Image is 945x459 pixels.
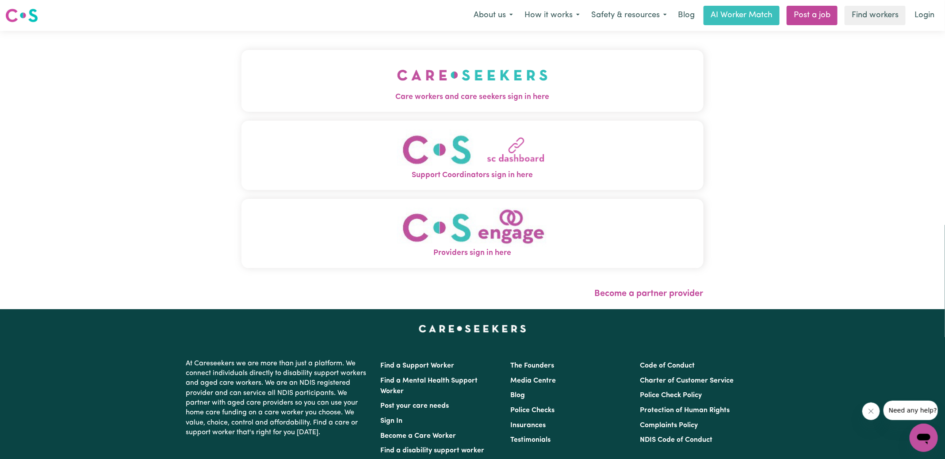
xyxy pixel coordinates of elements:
a: NDIS Code of Conduct [640,436,712,444]
a: Find workers [845,6,906,25]
a: AI Worker Match [704,6,780,25]
a: Careseekers home page [419,325,526,332]
a: Charter of Customer Service [640,377,734,384]
iframe: Message from company [884,401,938,420]
iframe: Close message [862,402,880,420]
a: Protection of Human Rights [640,407,730,414]
a: Login [909,6,940,25]
a: Careseekers logo [5,5,38,26]
button: Safety & resources [585,6,673,25]
iframe: Button to launch messaging window [910,424,938,452]
p: At Careseekers we are more than just a platform. We connect individuals directly to disability su... [186,355,370,441]
a: Blog [673,6,700,25]
button: How it works [519,6,585,25]
a: Sign In [381,417,403,425]
a: Become a partner provider [595,289,704,298]
a: Find a disability support worker [381,447,485,454]
span: Providers sign in here [241,247,704,259]
button: Support Coordinators sign in here [241,121,704,190]
button: About us [468,6,519,25]
a: Blog [510,392,525,399]
img: Careseekers logo [5,8,38,23]
a: The Founders [510,362,554,369]
a: Complaints Policy [640,422,698,429]
a: Insurances [510,422,546,429]
a: Media Centre [510,377,556,384]
a: Become a Care Worker [381,432,456,440]
a: Find a Support Worker [381,362,455,369]
button: Providers sign in here [241,199,704,268]
a: Testimonials [510,436,551,444]
span: Support Coordinators sign in here [241,170,704,181]
a: Find a Mental Health Support Worker [381,377,478,395]
a: Post your care needs [381,402,449,410]
button: Care workers and care seekers sign in here [241,50,704,112]
span: Care workers and care seekers sign in here [241,91,704,103]
a: Code of Conduct [640,362,695,369]
a: Post a job [787,6,838,25]
a: Police Check Policy [640,392,702,399]
a: Police Checks [510,407,555,414]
